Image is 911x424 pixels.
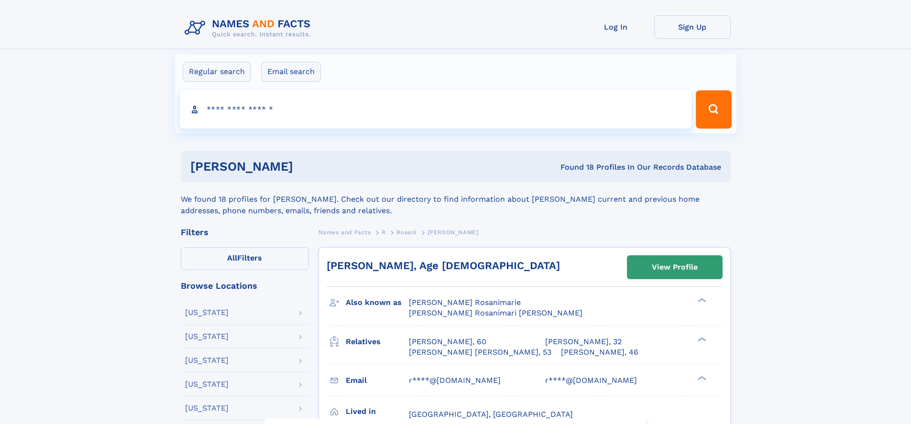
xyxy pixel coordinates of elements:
[181,282,309,290] div: Browse Locations
[696,90,731,129] button: Search Button
[181,182,731,217] div: We found 18 profiles for [PERSON_NAME]. Check out our directory to find information about [PERSON...
[396,229,417,236] span: Rosani
[652,256,698,278] div: View Profile
[327,260,560,272] a: [PERSON_NAME], Age [DEMOGRAPHIC_DATA]
[561,347,638,358] a: [PERSON_NAME], 46
[181,15,318,41] img: Logo Names and Facts
[185,404,229,412] div: [US_STATE]
[695,297,707,304] div: ❯
[346,334,409,350] h3: Relatives
[185,309,229,316] div: [US_STATE]
[627,256,722,279] a: View Profile
[185,333,229,340] div: [US_STATE]
[227,253,237,262] span: All
[181,247,309,270] label: Filters
[318,226,371,238] a: Names and Facts
[409,308,582,317] span: [PERSON_NAME] Rosanimari [PERSON_NAME]
[382,226,386,238] a: R
[545,337,622,347] a: [PERSON_NAME], 32
[695,336,707,342] div: ❯
[427,162,721,173] div: Found 18 Profiles In Our Records Database
[382,229,386,236] span: R
[409,337,486,347] a: [PERSON_NAME], 60
[695,375,707,381] div: ❯
[183,62,251,82] label: Regular search
[654,15,731,39] a: Sign Up
[346,403,409,420] h3: Lived in
[180,90,692,129] input: search input
[409,347,551,358] a: [PERSON_NAME] [PERSON_NAME], 53
[346,294,409,311] h3: Also known as
[185,357,229,364] div: [US_STATE]
[190,161,427,173] h1: [PERSON_NAME]
[346,372,409,389] h3: Email
[181,228,309,237] div: Filters
[409,298,521,307] span: [PERSON_NAME] Rosanimarie
[428,229,479,236] span: [PERSON_NAME]
[578,15,654,39] a: Log In
[409,410,573,419] span: [GEOGRAPHIC_DATA], [GEOGRAPHIC_DATA]
[185,381,229,388] div: [US_STATE]
[396,226,417,238] a: Rosani
[261,62,321,82] label: Email search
